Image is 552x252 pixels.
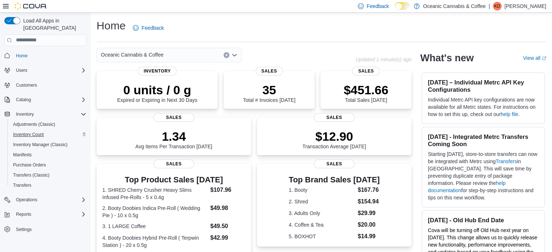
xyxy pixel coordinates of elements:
button: Transfers (Classic) [7,170,89,180]
input: Dark Mode [395,2,410,10]
button: Adjustments (Classic) [7,119,89,129]
h1: Home [97,18,126,33]
span: Inventory [138,67,177,75]
h3: Top Product Sales [DATE] [102,175,245,184]
button: Reports [13,210,34,219]
dd: $154.94 [358,197,380,206]
h3: Top Brand Sales [DATE] [289,175,380,184]
a: Settings [13,225,34,234]
span: Transfers [13,182,31,188]
span: Customers [16,82,37,88]
a: Transfers [10,181,34,190]
span: Purchase Orders [13,162,46,168]
svg: External link [542,56,546,61]
span: Sales [352,67,380,75]
a: Home [13,51,30,60]
a: Purchase Orders [10,161,49,169]
span: Catalog [13,95,86,104]
button: Catalog [1,95,89,105]
p: 1.34 [135,129,212,144]
p: | [488,2,490,11]
button: Operations [1,195,89,205]
dt: 2. Booty Doobies Indica Pre-Roll ( Wedding Pie ) - 10 x 0.5g [102,205,207,219]
button: Purchase Orders [7,160,89,170]
p: Individual Metrc API key configurations are now available for all Metrc states. For instructions ... [428,96,539,118]
div: Expired or Expiring in Next 30 Days [117,83,197,103]
a: View allExternal link [523,55,546,61]
span: Feedback [367,3,389,10]
span: Inventory Manager (Classic) [10,140,86,149]
a: Inventory Count [10,130,47,139]
button: Users [1,65,89,75]
span: Inventory [16,111,34,117]
dt: 5. BOXHOT [289,233,355,240]
span: Reports [16,211,31,217]
button: Inventory Count [7,129,89,140]
a: Manifests [10,150,34,159]
span: Inventory Count [13,132,44,137]
div: Transaction Average [DATE] [302,129,366,149]
p: 35 [243,83,295,97]
a: Adjustments (Classic) [10,120,58,129]
button: Manifests [7,150,89,160]
dd: $49.50 [210,222,245,231]
span: Operations [13,195,86,204]
span: Sales [314,160,355,168]
span: Load All Apps in [GEOGRAPHIC_DATA] [20,17,86,32]
span: Sales [255,67,283,75]
p: 0 units / 0 g [117,83,197,97]
dd: $29.99 [358,209,380,218]
div: Total # Invoices [DATE] [243,83,295,103]
span: Oceanic Cannabis & Coffee [101,50,164,59]
span: Manifests [13,152,32,158]
div: Total Sales [DATE] [344,83,388,103]
span: Customers [13,80,86,90]
span: Reports [13,210,86,219]
span: Home [13,51,86,60]
span: KD [494,2,500,11]
dd: $49.98 [210,204,245,212]
span: Settings [16,227,32,232]
span: Transfers [10,181,86,190]
a: Customers [13,81,40,90]
p: [PERSON_NAME] [504,2,546,11]
a: Transfers (Classic) [10,171,52,179]
p: $12.90 [302,129,366,144]
dt: 1. SHRED Cherry Crusher Heavy Slims Infused Pre-Rolls - 5 x 0.4g [102,186,207,201]
span: Feedback [142,24,164,32]
button: Inventory [1,109,89,119]
button: Transfers [7,180,89,190]
dd: $20.00 [358,220,380,229]
span: Sales [154,113,194,122]
dt: 2. Shred [289,198,355,205]
dt: 4. Coffee & Tea [289,221,355,228]
dd: $167.76 [358,186,380,194]
span: Operations [16,197,37,203]
button: Catalog [13,95,34,104]
h3: [DATE] - Old Hub End Date [428,216,539,224]
dd: $14.99 [358,232,380,241]
p: Oceanic Cannabis & Coffee [423,2,486,11]
button: Operations [13,195,40,204]
button: Customers [1,80,89,90]
span: Home [16,53,28,59]
p: $451.66 [344,83,388,97]
button: Open list of options [232,52,237,58]
dd: $107.96 [210,186,245,194]
span: Adjustments (Classic) [10,120,86,129]
dd: $42.99 [210,234,245,242]
dt: 4. Booty Doobies Hybrid Pre-Roll ( Terpwin Station ) - 20 x 0.5g [102,234,207,249]
p: Starting [DATE], store-to-store transfers can now be integrated with Metrc using in [GEOGRAPHIC_D... [428,150,539,201]
h2: What's new [420,52,474,64]
a: Inventory Manager (Classic) [10,140,70,149]
a: help file [501,111,518,117]
span: Settings [13,224,86,234]
span: Sales [154,160,194,168]
button: Inventory [13,110,37,119]
span: Adjustments (Classic) [13,121,55,127]
button: Settings [1,224,89,234]
img: Cova [15,3,47,10]
button: Clear input [224,52,229,58]
span: Users [16,67,27,73]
